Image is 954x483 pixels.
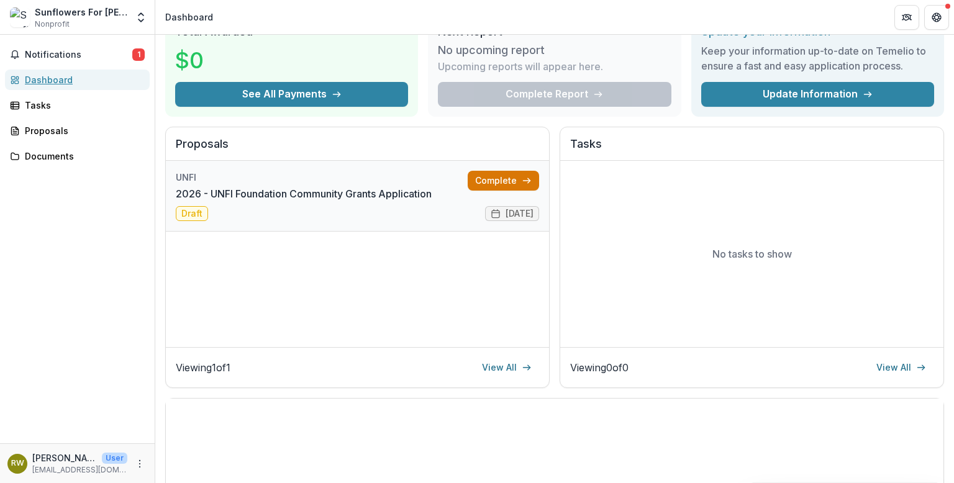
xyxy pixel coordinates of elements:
button: Partners [894,5,919,30]
h3: No upcoming report [438,43,545,57]
p: [EMAIL_ADDRESS][DOMAIN_NAME] [32,464,127,476]
a: Dashboard [5,70,150,90]
span: 1 [132,48,145,61]
a: View All [475,358,539,377]
button: More [132,456,147,471]
a: Tasks [5,95,150,115]
p: [PERSON_NAME] [32,451,97,464]
a: Proposals [5,120,150,141]
h3: Keep your information up-to-date on Temelio to ensure a fast and easy application process. [701,43,934,73]
img: Sunflowers For Sallie Inc [10,7,30,27]
h2: Tasks [570,137,934,161]
div: Proposals [25,124,140,137]
div: Rita Williams-Ellingwood [11,459,24,467]
p: User [102,453,127,464]
button: Notifications1 [5,45,150,65]
h3: $0 [175,43,268,77]
span: Nonprofit [35,19,70,30]
span: Notifications [25,50,132,60]
a: Complete [468,171,539,191]
a: Update Information [701,82,934,107]
p: Viewing 0 of 0 [570,360,629,375]
a: View All [869,358,934,377]
p: Upcoming reports will appear here. [438,59,603,74]
div: Documents [25,150,140,163]
a: 2026 - UNFI Foundation Community Grants Application [176,186,432,201]
div: Dashboard [25,73,140,86]
a: Documents [5,146,150,166]
div: Tasks [25,99,140,112]
h2: Proposals [176,137,539,161]
nav: breadcrumb [160,8,218,26]
p: No tasks to show [712,246,792,261]
div: Sunflowers For [PERSON_NAME] Inc [35,6,127,19]
button: Open entity switcher [132,5,150,30]
p: Viewing 1 of 1 [176,360,230,375]
button: See All Payments [175,82,408,107]
div: Dashboard [165,11,213,24]
button: Get Help [924,5,949,30]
